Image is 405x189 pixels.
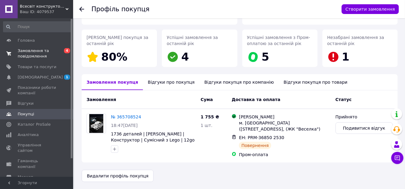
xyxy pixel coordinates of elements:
span: 1 шт. [201,123,212,128]
span: 18:47[DATE] [111,123,138,128]
div: Повернутися назад [79,6,84,12]
span: 5 [262,51,269,63]
a: Фото товару [87,114,106,133]
span: 1 [342,51,350,63]
span: Аналітика [18,132,39,138]
span: Подивитися відгук [343,125,385,131]
span: ЕН: PRM-36850 2530 [239,135,284,140]
a: № 365708524 [111,114,141,119]
span: 4 [181,51,189,63]
button: Подивитися відгук [336,122,393,134]
span: Покупці [18,111,34,117]
span: Cума [201,97,213,102]
span: Маркет [18,174,33,180]
h1: Профіль покупця [91,5,150,13]
span: Замовлення та повідомлення [18,48,56,59]
span: Статус [336,97,352,102]
span: Замовлення [87,97,116,102]
span: Незабрані замовлення за останній рік [327,35,384,46]
span: Відгуки [18,101,34,106]
span: Каталог ProSale [18,122,51,127]
a: 1736 деталей | [PERSON_NAME] | Конструктор | Сумісний з Lego | 12go 66052 | Лего Легкий Танк [111,131,195,149]
img: Фото товару [89,114,104,133]
span: [PERSON_NAME] покупця за останній рік [87,35,148,46]
div: Відгуки покупця про товари [279,74,352,90]
div: Відгуки про покупця [143,74,199,90]
div: Відгуки покупця про компанію [200,74,279,90]
span: Успішні замовлення за останній рік [167,35,218,46]
div: Ваш ID: 4079537 [20,9,73,15]
div: Повернення [239,142,271,149]
span: Успішні замовлення з Пром-оплатою за останній рік [247,35,310,46]
span: Головна [18,38,35,43]
span: Управління сайтом [18,142,56,153]
div: м. [GEOGRAPHIC_DATA] ([STREET_ADDRESS], (ЖК "Веселка") [239,120,330,132]
div: [PERSON_NAME] [239,114,330,120]
input: Пошук [3,21,72,32]
button: Видалити профіль покупця [82,170,154,182]
span: Гаманець компанії [18,158,56,169]
button: Чат з покупцем [391,152,403,164]
span: 1 [64,75,70,80]
button: Створити замовлення [342,4,399,14]
span: [DEMOGRAPHIC_DATA] [18,75,63,80]
span: Доставка та оплата [232,97,280,102]
div: Замовлення покупця [82,74,143,90]
div: Прийнято [336,114,393,120]
span: 80% [101,51,127,63]
span: Показники роботи компанії [18,85,56,96]
span: 4 [64,48,70,53]
div: Пром-оплата [239,152,330,158]
span: Всесвіт конструкторів [20,4,66,9]
span: Товари та послуги [18,64,56,70]
span: 1 755 ₴ [201,114,219,119]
